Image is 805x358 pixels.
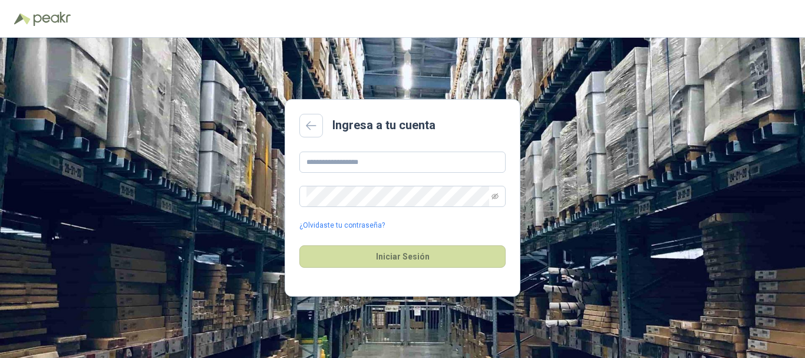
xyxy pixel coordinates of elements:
a: ¿Olvidaste tu contraseña? [299,220,385,231]
button: Iniciar Sesión [299,245,506,268]
span: eye-invisible [491,193,499,200]
img: Logo [14,13,31,25]
img: Peakr [33,12,71,26]
h2: Ingresa a tu cuenta [332,116,436,134]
